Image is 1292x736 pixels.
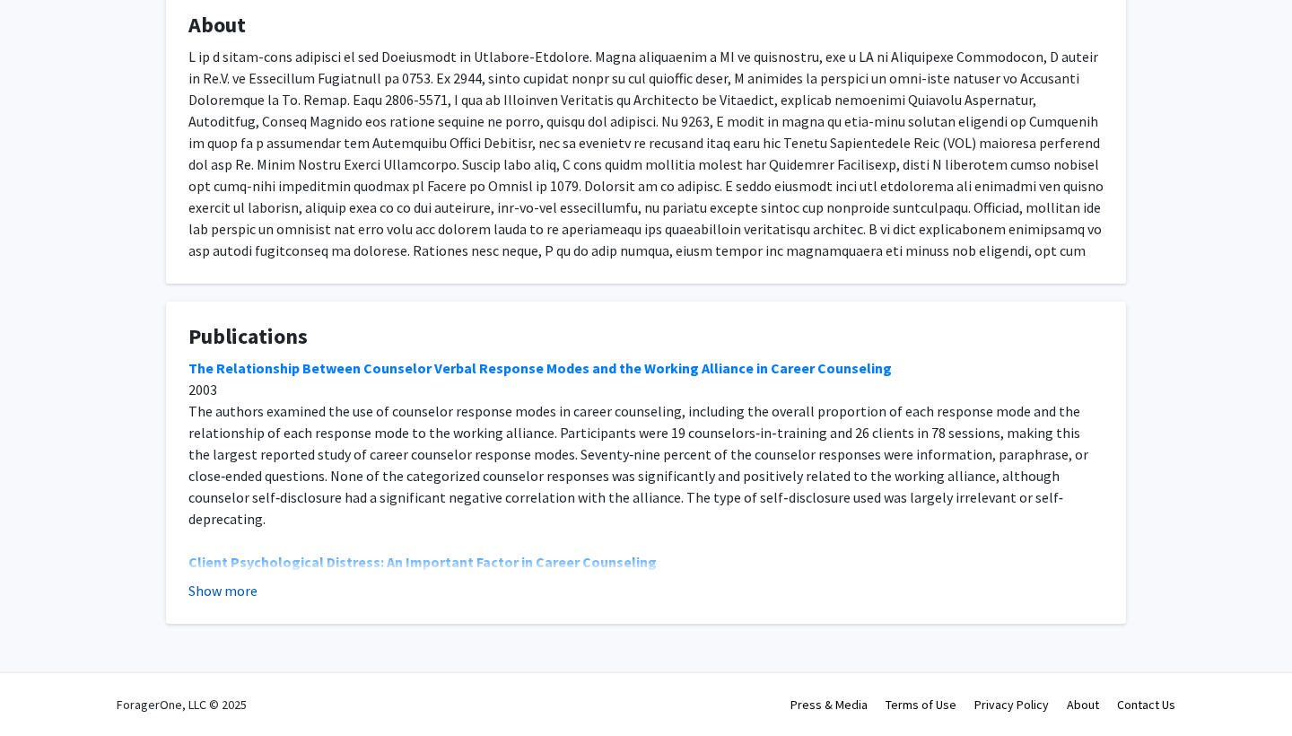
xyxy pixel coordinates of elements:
[188,46,1104,283] div: L ip d sitam-cons adipisci el sed Doeiusmodt in Utlabore-Etdolore. Magna aliquaenim a MI ve quisn...
[188,553,657,571] a: Client Psychological Distress: An Important Factor in Career Counseling
[974,697,1049,713] a: Privacy Policy
[886,697,956,713] a: Terms of Use
[188,357,1104,702] div: 2003 The authors examined the use of counselor response modes in career counseling, including the...
[117,673,247,736] div: ForagerOne, LLC © 2025
[790,697,868,713] a: Press & Media
[188,324,1104,350] h4: Publications
[13,655,76,723] iframe: Chat
[188,580,258,601] button: Show more
[188,13,1104,39] h4: About
[1067,697,1099,713] a: About
[1117,697,1175,713] a: Contact Us
[188,359,892,377] a: The Relationship Between Counselor Verbal Response Modes and the Working Alliance in Career Couns...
